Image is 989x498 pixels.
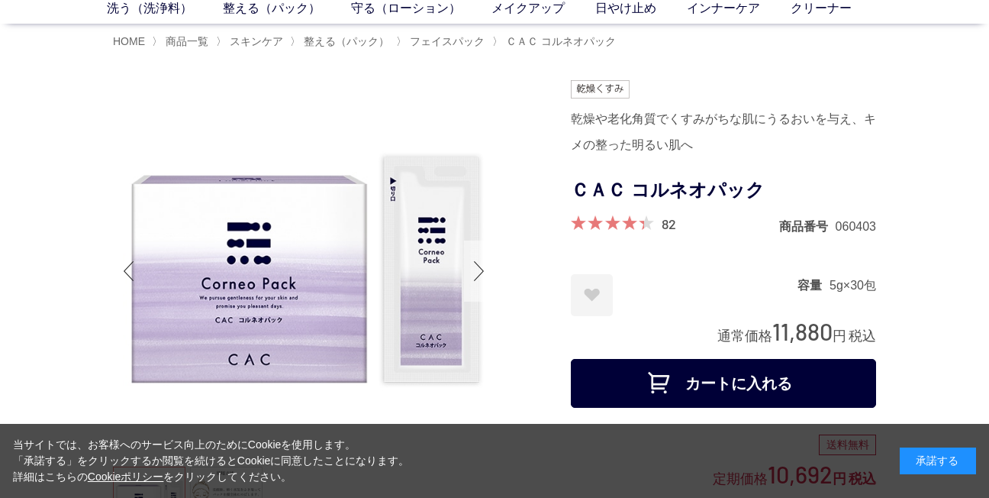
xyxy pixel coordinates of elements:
img: 乾燥くすみ [571,80,630,99]
span: ＣＡＣ コルネオパック [506,35,616,47]
img: ＣＡＣ コルネオパック [113,80,494,462]
li: 〉 [152,34,212,49]
a: Cookieポリシー [88,471,164,483]
span: 通常価格 [717,328,772,344]
dt: 容量 [797,277,830,293]
span: 整える（パック） [304,35,389,47]
h1: ＣＡＣ コルネオパック [571,173,876,208]
a: HOME [113,35,145,47]
a: 商品一覧 [163,35,208,47]
span: 円 [833,328,846,344]
li: 〉 [290,34,393,49]
dt: 商品番号 [779,218,836,234]
li: 〉 [492,34,620,49]
span: 11,880 [772,317,833,345]
div: 当サイトでは、お客様へのサービス向上のためにCookieを使用します。 「承諾する」をクリックするか閲覧を続けるとCookieに同意したことになります。 詳細はこちらの をクリックしてください。 [13,437,410,485]
li: 〉 [216,34,287,49]
a: 82 [662,215,676,232]
dd: 060403 [836,218,876,234]
dd: 5g×30包 [830,277,876,293]
span: 商品一覧 [166,35,208,47]
a: 整える（パック） [301,35,389,47]
div: 承諾する [900,448,976,474]
span: フェイスパック [410,35,485,47]
div: Next slide [464,241,494,302]
a: ＣＡＣ コルネオパック [503,35,616,47]
li: 〉 [396,34,488,49]
div: 乾燥や老化角質でくすみがちな肌にうるおいを与え、キメの整った明るい肌へ [571,106,876,158]
a: スキンケア [227,35,283,47]
button: カートに入れる [571,359,876,408]
div: Previous slide [113,241,143,302]
span: 税込 [849,328,876,344]
span: スキンケア [230,35,283,47]
a: お気に入りに登録する [571,274,613,316]
a: フェイスパック [407,35,485,47]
